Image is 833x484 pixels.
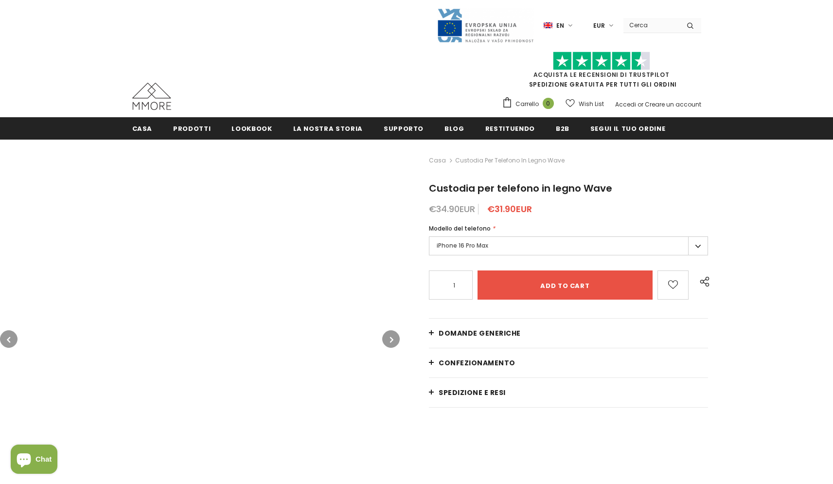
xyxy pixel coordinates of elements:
[533,71,670,79] a: Acquista le recensioni di TrustPilot
[553,52,650,71] img: Fidati di Pilot Stars
[543,98,554,109] span: 0
[455,155,565,166] span: Custodia per telefono in legno Wave
[556,21,564,31] span: en
[429,224,491,233] span: Modello del telefono
[293,117,363,139] a: La nostra storia
[615,100,636,108] a: Accedi
[485,117,535,139] a: Restituendo
[502,56,701,89] span: SPEDIZIONE GRATUITA PER TUTTI GLI ORDINI
[437,8,534,43] img: Javni Razpis
[173,117,211,139] a: Prodotti
[173,124,211,133] span: Prodotti
[439,328,521,338] span: Domande generiche
[439,358,515,368] span: CONFEZIONAMENTO
[638,100,643,108] span: or
[429,203,475,215] span: €34.90EUR
[485,124,535,133] span: Restituendo
[429,155,446,166] a: Casa
[439,388,506,397] span: Spedizione e resi
[231,124,272,133] span: Lookbook
[590,124,665,133] span: Segui il tuo ordine
[623,18,679,32] input: Search Site
[515,99,539,109] span: Carrello
[502,97,559,111] a: Carrello 0
[544,21,552,30] img: i-lang-1.png
[556,117,569,139] a: B2B
[293,124,363,133] span: La nostra storia
[556,124,569,133] span: B2B
[444,117,464,139] a: Blog
[429,319,708,348] a: Domande generiche
[478,270,652,300] input: Add to cart
[429,236,708,255] label: iPhone 16 Pro Max
[429,348,708,377] a: CONFEZIONAMENTO
[132,117,153,139] a: Casa
[429,181,612,195] span: Custodia per telefono in legno Wave
[8,445,60,476] inbox-online-store-chat: Shopify online store chat
[437,21,534,29] a: Javni Razpis
[132,83,171,110] img: Casi MMORE
[579,99,604,109] span: Wish List
[429,378,708,407] a: Spedizione e resi
[132,124,153,133] span: Casa
[384,124,424,133] span: supporto
[593,21,605,31] span: EUR
[566,95,604,112] a: Wish List
[444,124,464,133] span: Blog
[487,203,532,215] span: €31.90EUR
[231,117,272,139] a: Lookbook
[590,117,665,139] a: Segui il tuo ordine
[645,100,701,108] a: Creare un account
[384,117,424,139] a: supporto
